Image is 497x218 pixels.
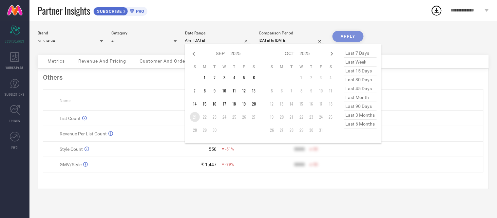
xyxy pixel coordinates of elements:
th: Sunday [190,64,200,69]
td: Wed Sep 03 2025 [220,73,229,83]
span: last month [344,93,377,102]
th: Monday [277,64,287,69]
span: Revenue And Pricing [78,58,126,64]
td: Mon Sep 08 2025 [200,86,210,96]
td: Mon Sep 29 2025 [200,125,210,135]
div: Date Range [185,31,251,35]
td: Wed Sep 24 2025 [220,112,229,122]
th: Tuesday [287,64,296,69]
div: Next month [328,50,336,58]
td: Tue Sep 09 2025 [210,86,220,96]
span: TRENDS [9,118,20,123]
td: Thu Oct 02 2025 [306,73,316,83]
td: Sun Sep 14 2025 [190,99,200,109]
span: SCORECARDS [5,39,25,44]
span: last 45 days [344,84,377,93]
input: Select comparison period [259,37,324,44]
td: Thu Sep 18 2025 [229,99,239,109]
span: SUBSCRIBE [94,9,124,14]
span: last 3 months [344,111,377,120]
span: last 15 days [344,67,377,75]
td: Fri Sep 12 2025 [239,86,249,96]
span: SUGGESTIONS [5,92,25,97]
div: Comparison Period [259,31,324,35]
span: last 90 days [344,102,377,111]
td: Mon Sep 15 2025 [200,99,210,109]
input: Select date range [185,37,251,44]
div: 9999 [294,147,305,152]
td: Wed Oct 22 2025 [296,112,306,122]
th: Sunday [267,64,277,69]
span: Partner Insights [38,4,90,17]
span: 50 [313,162,318,167]
td: Sat Oct 04 2025 [326,73,336,83]
a: SUBSCRIBEPRO [93,5,147,16]
td: Tue Oct 07 2025 [287,86,296,96]
th: Monday [200,64,210,69]
td: Sun Oct 26 2025 [267,125,277,135]
td: Fri Oct 24 2025 [316,112,326,122]
span: last week [344,58,377,67]
div: 9999 [294,162,305,167]
td: Mon Oct 20 2025 [277,112,287,122]
td: Sat Sep 06 2025 [249,73,259,83]
td: Fri Oct 03 2025 [316,73,326,83]
th: Wednesday [220,64,229,69]
td: Sun Sep 21 2025 [190,112,200,122]
td: Tue Oct 14 2025 [287,99,296,109]
span: PRO [134,9,144,14]
td: Thu Oct 16 2025 [306,99,316,109]
th: Saturday [326,64,336,69]
td: Sat Sep 20 2025 [249,99,259,109]
td: Wed Oct 29 2025 [296,125,306,135]
span: last 6 months [344,120,377,129]
td: Thu Oct 30 2025 [306,125,316,135]
span: Name [60,98,70,103]
div: Previous month [190,50,198,58]
td: Mon Oct 13 2025 [277,99,287,109]
td: Mon Sep 01 2025 [200,73,210,83]
td: Sun Sep 07 2025 [190,86,200,96]
span: last 30 days [344,75,377,84]
td: Tue Sep 30 2025 [210,125,220,135]
td: Sat Sep 13 2025 [249,86,259,96]
td: Wed Sep 10 2025 [220,86,229,96]
td: Mon Oct 27 2025 [277,125,287,135]
span: Style Count [60,147,83,152]
td: Thu Sep 04 2025 [229,73,239,83]
td: Thu Oct 23 2025 [306,112,316,122]
div: Open download list [431,5,443,16]
span: FWD [12,145,18,150]
td: Tue Sep 23 2025 [210,112,220,122]
span: List Count [60,116,81,121]
span: WORKSPACE [6,65,24,70]
td: Sat Sep 27 2025 [249,112,259,122]
td: Wed Sep 17 2025 [220,99,229,109]
td: Thu Sep 11 2025 [229,86,239,96]
td: Wed Oct 15 2025 [296,99,306,109]
td: Sun Oct 12 2025 [267,99,277,109]
td: Thu Sep 25 2025 [229,112,239,122]
td: Sun Sep 28 2025 [190,125,200,135]
td: Fri Sep 05 2025 [239,73,249,83]
span: last 7 days [344,49,377,58]
td: Sat Oct 25 2025 [326,112,336,122]
td: Wed Oct 01 2025 [296,73,306,83]
th: Tuesday [210,64,220,69]
span: -79% [225,162,234,167]
span: Metrics [48,58,65,64]
div: Brand [38,31,103,35]
div: Others [43,73,484,81]
span: 50 [313,147,318,151]
th: Friday [239,64,249,69]
td: Fri Oct 10 2025 [316,86,326,96]
span: GMV/Style [60,162,82,167]
div: Category [111,31,177,35]
td: Mon Sep 22 2025 [200,112,210,122]
td: Tue Oct 21 2025 [287,112,296,122]
span: -51% [225,147,234,151]
td: Sat Oct 11 2025 [326,86,336,96]
th: Wednesday [296,64,306,69]
span: Revenue Per List Count [60,131,107,136]
td: Wed Oct 08 2025 [296,86,306,96]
